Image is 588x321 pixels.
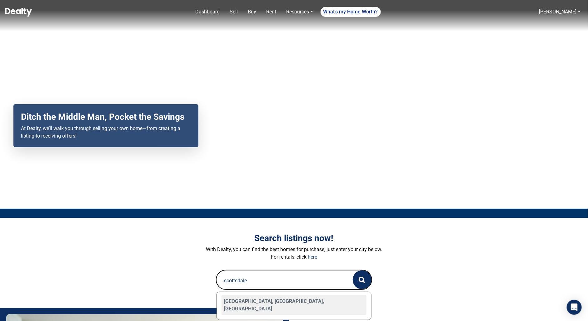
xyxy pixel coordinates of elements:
[264,6,279,18] a: Rent
[3,302,22,321] iframe: BigID CMP Widget
[245,6,259,18] a: Buy
[5,8,32,17] img: Dealty - Buy, Sell & Rent Homes
[217,270,340,290] input: Search by city...
[222,295,366,315] div: [GEOGRAPHIC_DATA], [GEOGRAPHIC_DATA], [GEOGRAPHIC_DATA]
[121,233,467,244] h3: Search listings now!
[537,6,583,18] a: [PERSON_NAME]
[21,125,191,140] p: At Dealty, we’ll walk you through selling your own home—from creating a listing to receiving offers!
[567,300,582,315] div: Open Intercom Messenger
[121,253,467,261] p: For rentals, click
[321,7,381,17] a: What's my Home Worth?
[121,246,467,253] p: With Dealty, you can find the best homes for purchase, just enter your city below.
[539,9,577,15] a: [PERSON_NAME]
[227,6,240,18] a: Sell
[308,254,317,260] a: here
[193,6,222,18] a: Dashboard
[21,112,191,122] h2: Ditch the Middle Man, Pocket the Savings
[284,6,315,18] a: Resources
